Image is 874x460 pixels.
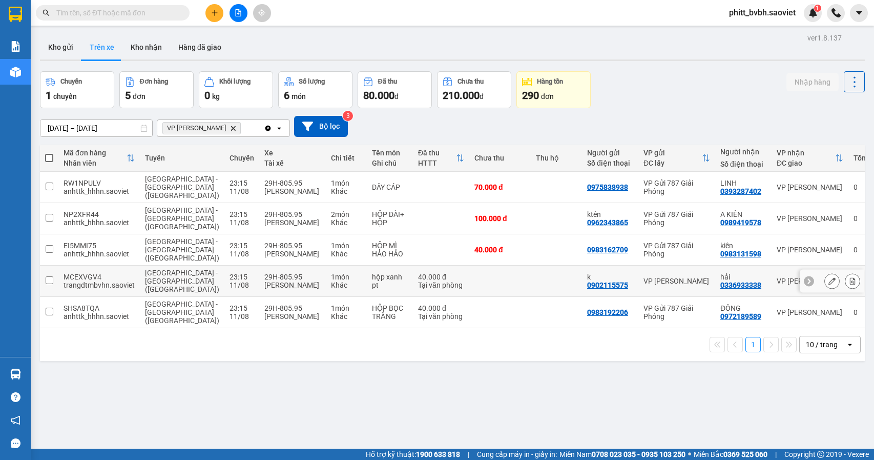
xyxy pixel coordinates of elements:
[850,4,868,22] button: caret-down
[235,9,242,16] span: file-add
[230,242,254,250] div: 23:15
[372,183,408,191] div: DÂY CÁP
[64,312,135,321] div: anhttk_hhhn.saoviet
[720,281,761,289] div: 0336933338
[394,92,399,101] span: đ
[64,304,135,312] div: SHSA8TQA
[43,9,50,16] span: search
[536,154,577,162] div: Thu hộ
[457,78,484,85] div: Chưa thu
[643,179,710,195] div: VP Gửi 787 Giải Phóng
[264,179,321,187] div: 29H-805.95
[64,149,127,157] div: Mã đơn hàng
[775,449,777,460] span: |
[808,8,818,17] img: icon-new-feature
[56,7,177,18] input: Tìm tên, số ĐT hoặc mã đơn
[643,242,710,258] div: VP Gửi 787 Giải Phóng
[264,304,321,312] div: 29H-805.95
[846,341,854,349] svg: open
[258,9,265,16] span: aim
[230,281,254,289] div: 11/08
[720,304,766,312] div: ĐÔNG
[64,281,135,289] div: trangdtmbvhn.saoviet
[418,159,456,167] div: HTTT
[199,71,273,108] button: Khối lượng0kg
[418,273,464,281] div: 40.000 đ
[230,210,254,218] div: 23:15
[230,187,254,195] div: 11/08
[264,218,321,227] div: [PERSON_NAME]
[140,78,168,85] div: Đơn hàng
[416,450,460,458] strong: 1900 633 818
[264,159,321,167] div: Tài xế
[133,92,145,101] span: đơn
[372,210,408,227] div: HỘP DÀI+ HỘP
[331,218,362,227] div: Khác
[145,300,219,325] span: [GEOGRAPHIC_DATA] - [GEOGRAPHIC_DATA] ([GEOGRAPHIC_DATA])
[816,5,819,12] span: 1
[831,8,841,17] img: phone-icon
[145,269,219,293] span: [GEOGRAPHIC_DATA] - [GEOGRAPHIC_DATA] ([GEOGRAPHIC_DATA])
[264,281,321,289] div: [PERSON_NAME]
[720,160,766,168] div: Số điện thoại
[331,312,362,321] div: Khác
[720,312,761,321] div: 0972189589
[64,273,135,281] div: MCEXVGV4
[587,159,633,167] div: Số điện thoại
[64,250,135,258] div: anhttk_hhhn.saoviet
[331,187,362,195] div: Khác
[211,9,218,16] span: plus
[299,78,325,85] div: Số lượng
[777,159,835,167] div: ĐC giao
[587,218,628,227] div: 0962343865
[278,71,352,108] button: Số lượng6món
[363,89,394,102] span: 80.000
[638,145,715,172] th: Toggle SortBy
[694,449,767,460] span: Miền Bắc
[230,4,247,22] button: file-add
[817,451,824,458] span: copyright
[372,149,408,157] div: Tên món
[643,304,710,321] div: VP Gửi 787 Giải Phóng
[60,78,82,85] div: Chuyến
[643,159,702,167] div: ĐC lấy
[230,154,254,162] div: Chuyến
[587,281,628,289] div: 0902115575
[474,214,526,223] div: 100.000 đ
[721,6,804,19] span: phitt_bvbh.saoviet
[807,32,842,44] div: ver 1.8.137
[212,92,220,101] span: kg
[11,392,20,402] span: question-circle
[855,8,864,17] span: caret-down
[688,452,691,456] span: ⚪️
[643,149,702,157] div: VP gửi
[777,183,843,191] div: VP [PERSON_NAME]
[40,120,152,136] input: Select a date range.
[777,277,843,285] div: VP [PERSON_NAME]
[40,35,81,59] button: Kho gửi
[587,308,628,316] div: 0983192206
[125,89,131,102] span: 5
[745,337,761,352] button: 1
[264,210,321,218] div: 29H-805.95
[477,449,557,460] span: Cung cấp máy in - giấy in:
[777,308,843,316] div: VP [PERSON_NAME]
[541,92,554,101] span: đơn
[372,242,408,258] div: HỘP MÌ HẢO HẢO
[40,71,114,108] button: Chuyến1chuyến
[284,89,289,102] span: 6
[720,242,766,250] div: kiên
[264,149,321,157] div: Xe
[145,154,219,162] div: Tuyến
[64,242,135,250] div: EI5MMI75
[331,179,362,187] div: 1 món
[264,242,321,250] div: 29H-805.95
[122,35,170,59] button: Kho nhận
[10,41,21,52] img: solution-icon
[81,35,122,59] button: Trên xe
[720,250,761,258] div: 0983131598
[230,312,254,321] div: 11/08
[468,449,469,460] span: |
[777,246,843,254] div: VP [PERSON_NAME]
[264,273,321,281] div: 29H-805.95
